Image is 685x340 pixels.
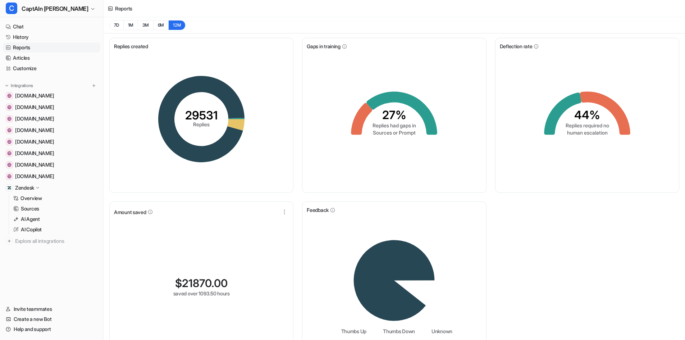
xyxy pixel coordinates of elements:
[11,83,33,89] p: Integrations
[7,174,12,178] img: www.inselbus-norderney.de
[114,42,148,50] span: Replies created
[7,151,12,155] img: www.inselflieger.de
[307,206,329,214] span: Feedback
[15,138,54,145] span: [DOMAIN_NAME]
[336,327,366,335] li: Thumbs Up
[114,208,146,216] span: Amount saved
[153,20,169,30] button: 6M
[123,20,138,30] button: 1M
[574,108,600,122] tspan: 44%
[10,214,100,224] a: AI Agent
[193,121,210,127] tspan: Replies
[138,20,153,30] button: 3M
[15,173,54,180] span: [DOMAIN_NAME]
[168,20,186,30] button: 12M
[3,236,100,246] a: Explore all integrations
[373,130,416,136] tspan: Sources or Prompt
[15,235,97,247] span: Explore all integrations
[21,226,42,233] p: AI Copilot
[15,115,54,122] span: [DOMAIN_NAME]
[3,304,100,314] a: Invite teammates
[3,102,100,112] a: www.frisonaut.de[DOMAIN_NAME]
[565,122,609,128] tspan: Replies required no
[3,42,100,53] a: Reports
[15,161,54,168] span: [DOMAIN_NAME]
[426,327,452,335] li: Unknown
[10,193,100,203] a: Overview
[20,195,42,202] p: Overview
[307,42,341,50] span: Gaps in training
[21,216,40,223] p: AI Agent
[7,128,12,132] img: www.inseltouristik.de
[185,108,218,122] tspan: 29531
[3,324,100,334] a: Help and support
[3,171,100,181] a: www.inselbus-norderney.de[DOMAIN_NAME]
[3,63,100,73] a: Customize
[21,205,39,212] p: Sources
[567,130,607,136] tspan: human escalation
[109,20,123,30] button: 7D
[15,184,34,191] p: Zendesk
[6,237,13,245] img: explore all integrations
[10,204,100,214] a: Sources
[3,125,100,135] a: www.inseltouristik.de[DOMAIN_NAME]
[3,160,100,170] a: www.inselparker.de[DOMAIN_NAME]
[3,32,100,42] a: History
[7,163,12,167] img: www.inselparker.de
[182,277,228,290] span: 21870.00
[7,105,12,109] img: www.frisonaut.de
[3,53,100,63] a: Articles
[378,327,415,335] li: Thumbs Down
[15,92,54,99] span: [DOMAIN_NAME]
[3,82,35,89] button: Integrations
[7,94,12,98] img: www.nordsee-bike.de
[3,314,100,324] a: Create a new Bot
[382,108,406,122] tspan: 27%
[91,83,96,88] img: menu_add.svg
[373,122,416,128] tspan: Replies had gaps in
[15,150,54,157] span: [DOMAIN_NAME]
[115,5,132,12] div: Reports
[3,137,100,147] a: www.inselexpress.de[DOMAIN_NAME]
[4,83,9,88] img: expand menu
[15,104,54,111] span: [DOMAIN_NAME]
[7,140,12,144] img: www.inselexpress.de
[15,127,54,134] span: [DOMAIN_NAME]
[3,114,100,124] a: www.inselfaehre.de[DOMAIN_NAME]
[3,148,100,158] a: www.inselflieger.de[DOMAIN_NAME]
[3,91,100,101] a: www.nordsee-bike.de[DOMAIN_NAME]
[10,225,100,235] a: AI Copilot
[6,3,17,14] span: C
[175,277,228,290] div: $
[22,4,88,14] span: CaptAIn [PERSON_NAME]
[7,117,12,121] img: www.inselfaehre.de
[173,290,230,297] div: saved over 1093.50 hours
[7,186,12,190] img: Zendesk
[3,22,100,32] a: Chat
[500,42,533,50] span: Deflection rate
